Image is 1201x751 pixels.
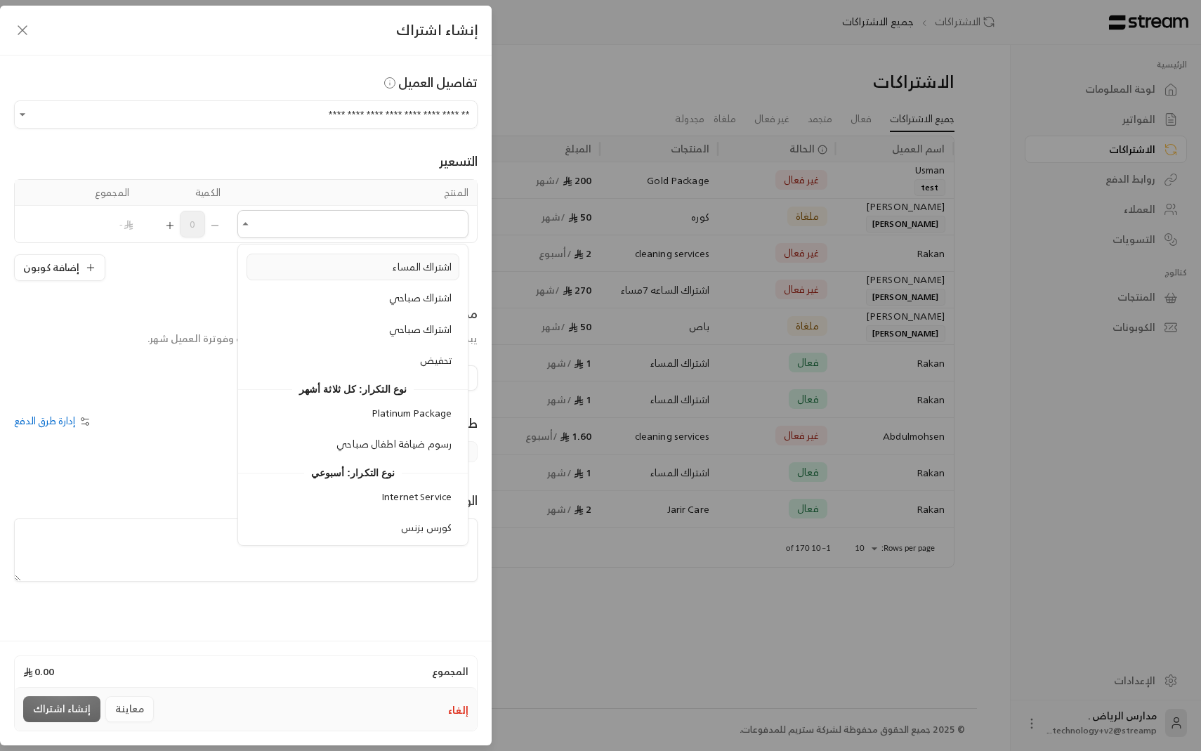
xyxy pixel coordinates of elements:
[14,254,105,281] button: إضافة كوبون
[389,320,452,338] span: اشتراك صباحي
[147,303,478,323] div: مدة الاشتراك
[292,381,414,398] span: نوع التكرار: كل ثلاثة أشهر
[237,216,254,233] button: Close
[147,332,478,346] div: يبدأ الاشتراك في . يتم تجديد الاشتراك وفوترة العميل شهر.
[401,518,452,536] span: كورس بزنس
[23,665,54,679] span: 0.00
[381,71,478,93] span: تفاصيل العميل
[14,106,31,123] button: Open
[14,151,478,171] div: التسعير
[336,435,452,452] span: رسوم ضيافة اطفال صباحي
[396,18,478,42] span: إنشاء اشتراك
[46,206,138,242] td: -
[14,179,478,243] table: Selected Products
[46,180,138,206] th: المجموع
[448,703,468,717] button: إلغاء
[229,180,477,206] th: المنتج
[389,289,452,306] span: اشتراك صباحي
[420,351,452,369] span: تحفيض
[180,211,205,237] span: 0
[381,488,452,505] span: Internet Service
[14,412,75,429] span: إدارة طرق الدفع
[393,258,452,275] span: اشتراك المساء
[304,464,402,481] span: نوع التكرار: أسبوعي
[372,404,452,422] span: Platinum Package
[138,180,229,206] th: الكمية
[432,665,468,679] span: المجموع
